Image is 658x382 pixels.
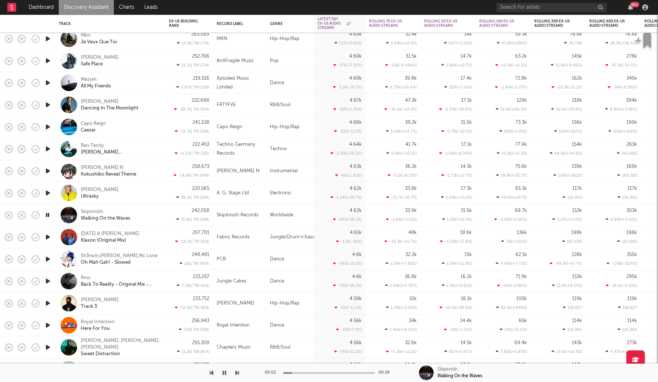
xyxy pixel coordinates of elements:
div: -16.1k | TW: 192k [169,239,209,244]
div: 39.2k [405,120,417,125]
div: [PERSON_NAME][DEMOGRAPHIC_DATA], [PERSON_NAME] [81,149,160,156]
div: -12.7k | TW: 228k [169,129,209,134]
div: 2.34k ( +7.85 % ) [386,261,417,266]
div: 31.5k [406,54,417,59]
div: 4.6k [352,274,362,279]
div: 16.1k [461,296,472,301]
div: 1.45k ( +2.93 % ) [386,305,417,310]
div: -99.3k ( -43.7 % ) [550,261,582,266]
div: Capo Reign [217,123,242,131]
div: -10.6k ( -39.6 % ) [440,305,472,310]
div: -158 ( -0.499 % ) [385,63,417,68]
div: 198k [571,230,582,235]
div: -40.3k ( -45.7 % ) [384,239,417,244]
div: 47.3k [405,98,417,103]
div: Pop [266,50,314,72]
a: Track 3 [81,303,97,310]
div: 38.1k | TW: 259k [169,195,209,200]
div: Rolling 60D Ex-US Audio Streams [589,19,626,28]
div: -47.2k ( -14.5 % ) [605,63,637,68]
div: Dance [266,248,314,270]
div: 73.3k [516,120,527,125]
div: 394k [626,98,637,103]
div: Electronic [266,182,314,204]
div: 41.7k [405,142,417,147]
div: 4.66k [349,120,362,125]
a: All My Friends [81,83,111,90]
div: -746 ( -16.2 % ) [333,283,362,288]
div: Xploded Music Limited [217,74,263,92]
div: 258,673 [192,164,209,169]
div: 16.2k [460,274,472,279]
div: 59.3k [515,32,527,37]
a: [PERSON_NAME] [81,363,119,370]
div: FRTYFVE [217,101,236,109]
div: 9.99k ( +3.41 % ) [605,217,637,222]
div: 114k [572,318,582,323]
div: 5.48k ( +15.1 % ) [386,151,417,156]
a: Back To Reality - Original Mix - Mixed [81,281,160,288]
div: 5.04k ( +41.1 % ) [441,195,472,200]
div: 14.4k [460,318,472,323]
div: 69.7k [515,208,527,213]
div: 117k [572,186,582,191]
div: 14.3k [460,164,472,169]
a: Skipinnish [81,209,103,215]
div: AntiFragile Music [217,57,254,65]
div: 256,943 [192,318,209,323]
div: 75k ( +122 % ) [501,239,527,244]
div: 15k [464,252,472,257]
div: 49.6k ( +147 % ) [496,195,527,200]
button: 99+ [628,4,633,10]
div: Royal Intention [81,319,115,325]
div: 65k [519,318,527,323]
div: 114,394 [563,327,582,332]
div: 119k [572,296,582,301]
div: Dance [266,314,314,336]
div: -1.2k ( -26 % ) [336,239,362,244]
div: Hip-Hop/Rap [266,28,314,50]
div: 77.9k [515,142,527,147]
div: Techno [266,138,314,160]
div: 241,108 [192,120,209,125]
div: 14k [464,32,472,37]
a: [DATE] & [PERSON_NAME] [81,231,139,237]
div: -333 ( -7.3 % ) [336,327,362,332]
div: Meziah [81,76,97,83]
div: Jungle Cakes [217,277,246,286]
div: 137 ( +2.92 % ) [335,41,362,46]
div: 7.33k | TW: 241k [169,283,209,288]
div: 117k [628,186,637,191]
a: Mkn [81,32,90,39]
div: 48k [408,230,417,235]
div: 12.2k | TW: 275k [169,41,209,46]
div: 72.8k [515,76,527,81]
div: 145k [572,54,582,59]
div: 12.5k ( +9.46 % ) [551,63,582,68]
div: 263k [626,142,637,147]
div: Sweet Distraction [81,351,120,357]
div: Track [59,22,158,26]
div: 1.31k ( +8.81 % ) [442,283,472,288]
div: Instrumental [266,160,314,182]
a: Oh Mah Gah! - Slowed [81,259,131,266]
div: Latest Day Ex-US Audio Streams [318,17,351,30]
div: -842 ( -18.2 % ) [333,217,362,222]
div: 36.2k [405,164,417,169]
a: Je Veux Que Toi [81,39,117,46]
div: 21k | TW: 269k [169,261,209,266]
div: -6.93k ( -28.8 % ) [439,107,472,112]
a: Caesar [81,127,96,134]
div: -66 ( -1.42 % ) [335,173,362,178]
div: -10.4k ( -14.2 % ) [495,63,527,68]
div: 6.75k ( +20.4 % ) [385,85,417,90]
div: 128k [572,252,582,257]
div: 749 | TW: 258k [169,327,209,332]
div: -2.46k ( -3.27 % ) [495,85,527,90]
div: -14.8k | TW: 244k [169,173,209,178]
div: 355k [627,252,637,257]
div: 19.9k ( +35.7 % ) [496,173,527,178]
